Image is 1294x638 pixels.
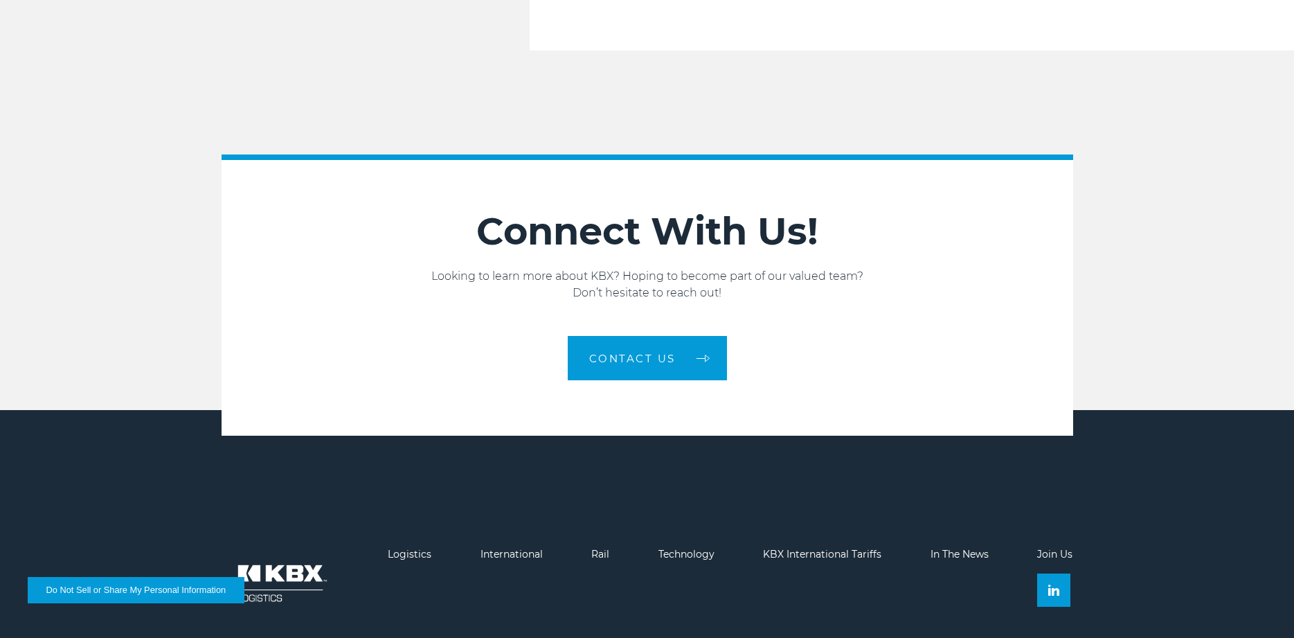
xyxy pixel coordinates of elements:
[1037,548,1072,560] a: Join Us
[222,549,339,618] img: kbx logo
[658,548,715,560] a: Technology
[222,268,1073,301] p: Looking to learn more about KBX? Hoping to become part of our valued team? Don’t hesitate to reac...
[589,353,676,364] span: Contact us
[931,548,989,560] a: In The News
[591,548,609,560] a: Rail
[568,336,727,380] a: Contact us arrow arrow
[222,209,1073,254] h2: Connect With Us!
[763,548,881,560] a: KBX International Tariffs
[388,548,431,560] a: Logistics
[1048,585,1059,596] img: Linkedin
[480,548,543,560] a: International
[28,577,244,603] button: Do Not Sell or Share My Personal Information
